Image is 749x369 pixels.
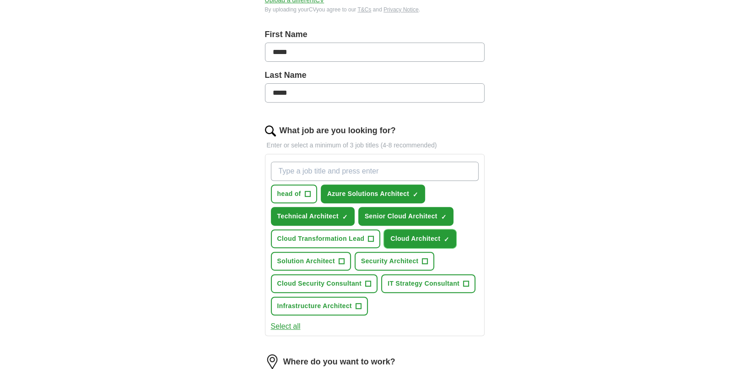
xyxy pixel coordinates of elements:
[271,274,378,293] button: Cloud Security Consultant
[413,191,418,198] span: ✓
[265,28,485,41] label: First Name
[271,252,351,271] button: Solution Architect
[384,229,456,248] button: Cloud Architect✓
[280,125,396,137] label: What job are you looking for?
[383,6,419,13] a: Privacy Notice
[265,69,485,81] label: Last Name
[365,212,437,221] span: Senior Cloud Architect
[265,354,280,369] img: location.png
[358,207,453,226] button: Senior Cloud Architect✓
[277,279,362,288] span: Cloud Security Consultant
[321,184,425,203] button: Azure Solutions Architect✓
[277,234,365,244] span: Cloud Transformation Lead
[327,189,409,199] span: Azure Solutions Architect
[271,297,368,315] button: Infrastructure Architect
[277,301,352,311] span: Infrastructure Architect
[357,6,371,13] a: T&Cs
[444,236,449,243] span: ✓
[283,356,395,368] label: Where do you want to work?
[277,256,335,266] span: Solution Architect
[441,213,447,221] span: ✓
[265,125,276,136] img: search.png
[271,184,317,203] button: head of
[271,207,355,226] button: Technical Architect✓
[277,189,301,199] span: head of
[388,279,459,288] span: IT Strategy Consultant
[355,252,435,271] button: Security Architect
[271,229,381,248] button: Cloud Transformation Lead
[271,321,301,332] button: Select all
[265,5,485,14] div: By uploading your CV you agree to our and .
[342,213,348,221] span: ✓
[265,141,485,150] p: Enter or select a minimum of 3 job titles (4-8 recommended)
[277,212,339,221] span: Technical Architect
[271,162,479,181] input: Type a job title and press enter
[381,274,475,293] button: IT Strategy Consultant
[361,256,419,266] span: Security Architect
[390,234,440,244] span: Cloud Architect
